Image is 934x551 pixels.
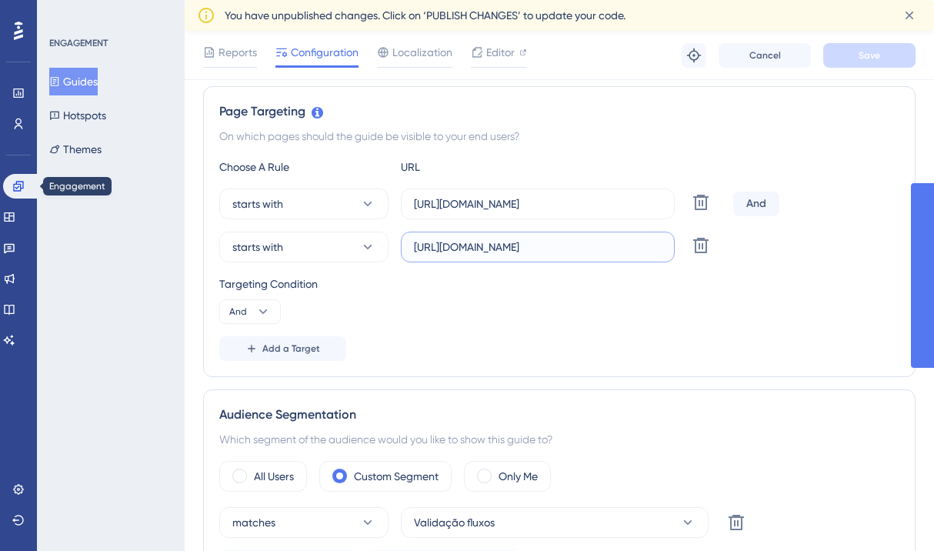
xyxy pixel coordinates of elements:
[219,430,899,449] div: Which segment of the audience would you like to show this guide to?
[232,513,275,532] span: matches
[414,513,495,532] span: Validação fluxos
[401,507,709,538] button: Validação fluxos
[262,342,320,355] span: Add a Target
[49,102,106,129] button: Hotspots
[219,406,899,424] div: Audience Segmentation
[232,195,283,213] span: starts with
[401,158,570,176] div: URL
[719,43,811,68] button: Cancel
[232,238,283,256] span: starts with
[414,195,662,212] input: yourwebsite.com/path
[49,68,98,95] button: Guides
[219,232,389,262] button: starts with
[392,43,452,62] span: Localization
[219,158,389,176] div: Choose A Rule
[218,43,257,62] span: Reports
[733,192,779,216] div: And
[219,299,281,324] button: And
[219,275,899,293] div: Targeting Condition
[219,102,899,121] div: Page Targeting
[499,467,538,486] label: Only Me
[859,49,880,62] span: Save
[354,467,439,486] label: Custom Segment
[254,467,294,486] label: All Users
[749,49,781,62] span: Cancel
[229,306,247,318] span: And
[225,6,625,25] span: You have unpublished changes. Click on ‘PUBLISH CHANGES’ to update your code.
[414,239,662,255] input: yourwebsite.com/path
[486,43,515,62] span: Editor
[49,135,102,163] button: Themes
[291,43,359,62] span: Configuration
[219,507,389,538] button: matches
[219,336,346,361] button: Add a Target
[219,127,899,145] div: On which pages should the guide be visible to your end users?
[219,189,389,219] button: starts with
[49,37,108,49] div: ENGAGEMENT
[823,43,916,68] button: Save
